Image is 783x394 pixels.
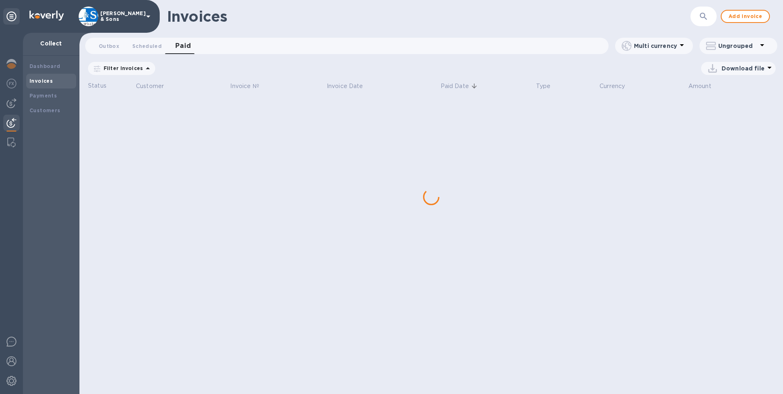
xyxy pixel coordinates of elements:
p: Amount [688,82,711,91]
p: Paid Date [441,82,469,91]
b: Payments [29,93,57,99]
span: Invoice Date [327,82,374,91]
p: Collect [29,39,73,48]
p: [PERSON_NAME] & Sons [100,11,141,22]
button: Add invoice [721,10,770,23]
img: Logo [29,11,64,20]
p: Multi currency [634,42,677,50]
p: Invoice № [230,82,259,91]
p: Status [88,82,134,90]
p: Currency [600,82,625,91]
span: Invoice № [230,82,269,91]
b: Dashboard [29,63,61,69]
span: Paid [175,40,191,52]
p: Filter Invoices [100,65,143,72]
span: Outbox [99,42,119,50]
span: Scheduled [132,42,162,50]
h1: Invoices [167,8,227,25]
p: Invoice Date [327,82,363,91]
span: Add invoice [728,11,763,21]
div: Unpin categories [3,8,20,25]
span: Type [536,82,561,91]
span: Paid Date [441,82,480,91]
img: Foreign exchange [7,79,16,88]
span: Currency [600,82,636,91]
p: Ungrouped [718,42,757,50]
p: Type [536,82,551,91]
span: Customer [136,82,174,91]
p: Customer [136,82,164,91]
p: Download file [722,64,765,72]
span: Amount [688,82,722,91]
b: Invoices [29,78,53,84]
b: Customers [29,107,61,113]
